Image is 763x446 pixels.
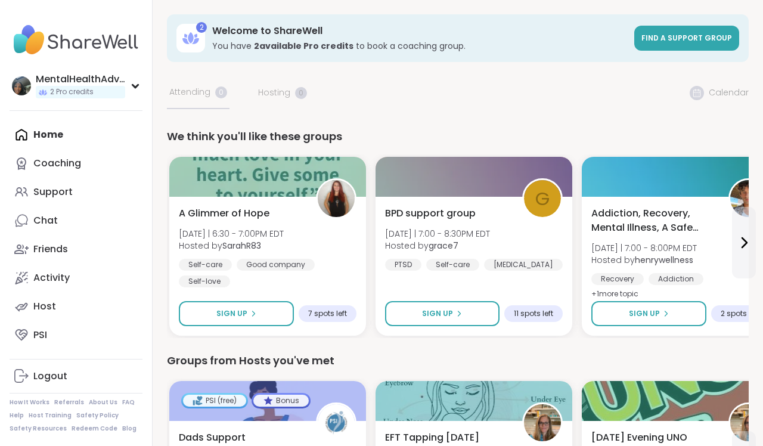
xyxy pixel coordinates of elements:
[179,206,269,221] span: A Glimmer of Hope
[33,370,67,383] div: Logout
[10,149,142,178] a: Coaching
[629,308,660,319] span: Sign Up
[318,404,355,441] img: PSIHost2
[635,254,693,266] b: henrywellness
[50,87,94,97] span: 2 Pro credits
[212,24,627,38] h3: Welcome to ShareWell
[591,301,706,326] button: Sign Up
[36,73,125,86] div: MentalHealthAdvocate
[591,242,697,254] span: [DATE] | 7:00 - 8:00PM EDT
[634,26,739,51] a: Find a support group
[591,206,715,235] span: Addiction, Recovery, Mental Illness, A Safe Space
[183,395,246,407] div: PSI (free)
[33,157,81,170] div: Coaching
[89,398,117,407] a: About Us
[318,180,355,217] img: SarahR83
[10,178,142,206] a: Support
[10,411,24,420] a: Help
[649,273,703,285] div: Addiction
[10,19,142,61] img: ShareWell Nav Logo
[33,300,56,313] div: Host
[72,425,117,433] a: Redeem Code
[254,40,353,52] b: 2 available Pro credit s
[237,259,315,271] div: Good company
[29,411,72,420] a: Host Training
[179,259,232,271] div: Self-care
[385,228,490,240] span: [DATE] | 7:00 - 8:30PM EDT
[10,398,49,407] a: How It Works
[385,240,490,252] span: Hosted by
[10,292,142,321] a: Host
[721,309,759,318] span: 2 spots left
[216,308,247,319] span: Sign Up
[10,425,67,433] a: Safety Resources
[524,404,561,441] img: Jill_LadyOfTheMountain
[122,425,137,433] a: Blog
[122,398,135,407] a: FAQ
[426,259,479,271] div: Self-care
[179,275,230,287] div: Self-love
[253,395,309,407] div: Bonus
[385,259,421,271] div: PTSD
[167,352,749,369] div: Groups from Hosts you've met
[179,228,284,240] span: [DATE] | 6:30 - 7:00PM EDT
[167,128,749,145] div: We think you'll like these groups
[54,398,84,407] a: Referrals
[308,309,347,318] span: 7 spots left
[33,185,73,199] div: Support
[535,185,550,213] span: g
[591,254,697,266] span: Hosted by
[484,259,563,271] div: [MEDICAL_DATA]
[10,206,142,235] a: Chat
[10,235,142,264] a: Friends
[385,301,500,326] button: Sign Up
[10,362,142,391] a: Logout
[33,214,58,227] div: Chat
[514,309,553,318] span: 11 spots left
[212,40,627,52] h3: You have to book a coaching group.
[429,240,458,252] b: grace7
[591,273,644,285] div: Recovery
[641,33,732,43] span: Find a support group
[222,240,261,252] b: SarahR83
[196,22,207,33] div: 2
[179,240,284,252] span: Hosted by
[76,411,119,420] a: Safety Policy
[179,430,246,445] span: Dads Support
[10,264,142,292] a: Activity
[33,329,47,342] div: PSI
[12,76,31,95] img: MentalHealthAdvocate
[10,321,142,349] a: PSI
[385,206,476,221] span: BPD support group
[179,301,294,326] button: Sign Up
[33,243,68,256] div: Friends
[422,308,453,319] span: Sign Up
[33,271,70,284] div: Activity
